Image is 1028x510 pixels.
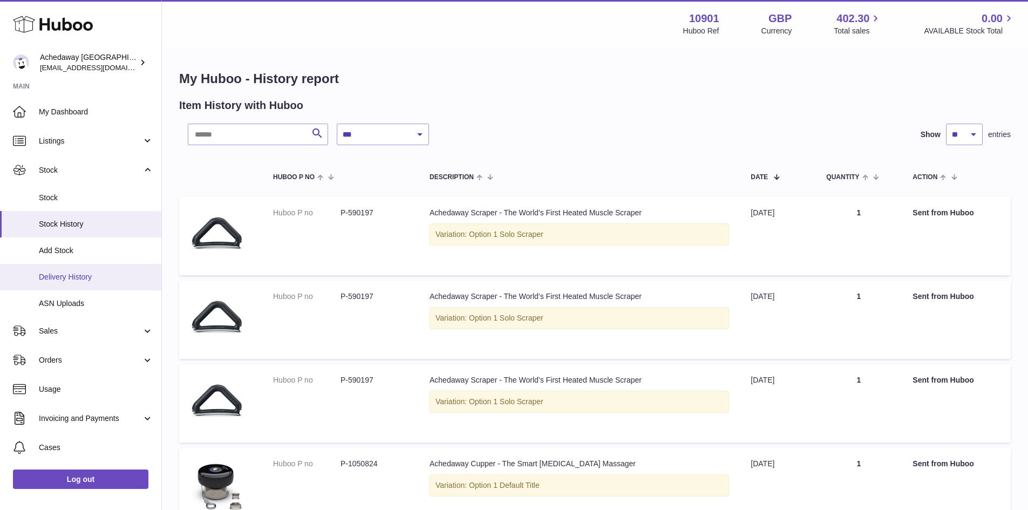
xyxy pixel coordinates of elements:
h1: My Huboo - History report [179,70,1011,87]
img: admin@newpb.co.uk [13,55,29,71]
span: entries [988,130,1011,140]
span: AVAILABLE Stock Total [924,26,1015,36]
span: Invoicing and Payments [39,413,142,424]
span: Add Stock [39,246,153,256]
dd: P-590197 [341,208,408,218]
dt: Huboo P no [273,459,341,469]
td: [DATE] [740,281,815,359]
span: Quantity [826,174,859,181]
span: Description [430,174,474,181]
div: Variation: Option 1 Solo Scraper [430,223,729,246]
span: Sales [39,326,142,336]
span: Huboo P no [273,174,315,181]
a: 0.00 AVAILABLE Stock Total [924,11,1015,36]
td: 1 [815,281,902,359]
span: Stock [39,165,142,175]
div: Huboo Ref [683,26,719,36]
dd: P-590197 [341,291,408,302]
span: Stock History [39,219,153,229]
a: 402.30 Total sales [834,11,882,36]
strong: Sent from Huboo [913,376,974,384]
dt: Huboo P no [273,291,341,302]
dd: P-1050824 [341,459,408,469]
dd: P-590197 [341,375,408,385]
div: Variation: Option 1 Solo Scraper [430,391,729,413]
span: 0.00 [982,11,1003,26]
img: Achedaway-Muscle-Scraper.png [190,375,244,429]
span: [EMAIL_ADDRESS][DOMAIN_NAME] [40,63,159,72]
dt: Huboo P no [273,208,341,218]
span: Listings [39,136,142,146]
span: Delivery History [39,272,153,282]
td: Achedaway Scraper - The World’s First Heated Muscle Scraper [419,364,740,443]
span: Date [751,174,768,181]
span: My Dashboard [39,107,153,117]
strong: Sent from Huboo [913,459,974,468]
div: Variation: Option 1 Solo Scraper [430,307,729,329]
span: Action [913,174,937,181]
div: Achedaway [GEOGRAPHIC_DATA] [40,52,137,73]
td: Achedaway Scraper - The World’s First Heated Muscle Scraper [419,281,740,359]
td: Achedaway Scraper - The World’s First Heated Muscle Scraper [419,197,740,275]
td: [DATE] [740,364,815,443]
div: Variation: Option 1 Default Title [430,474,729,497]
img: Achedaway-Muscle-Scraper.png [190,208,244,262]
div: Currency [761,26,792,36]
td: 1 [815,197,902,275]
span: ASN Uploads [39,298,153,309]
dt: Huboo P no [273,375,341,385]
strong: GBP [768,11,792,26]
span: Stock [39,193,153,203]
span: Total sales [834,26,882,36]
img: Achedaway-Muscle-Scraper.png [190,291,244,345]
span: 402.30 [836,11,869,26]
label: Show [921,130,941,140]
strong: 10901 [689,11,719,26]
span: Usage [39,384,153,395]
span: Orders [39,355,142,365]
h2: Item History with Huboo [179,98,303,113]
strong: Sent from Huboo [913,292,974,301]
span: Cases [39,443,153,453]
td: [DATE] [740,197,815,275]
td: 1 [815,364,902,443]
strong: Sent from Huboo [913,208,974,217]
a: Log out [13,470,148,489]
